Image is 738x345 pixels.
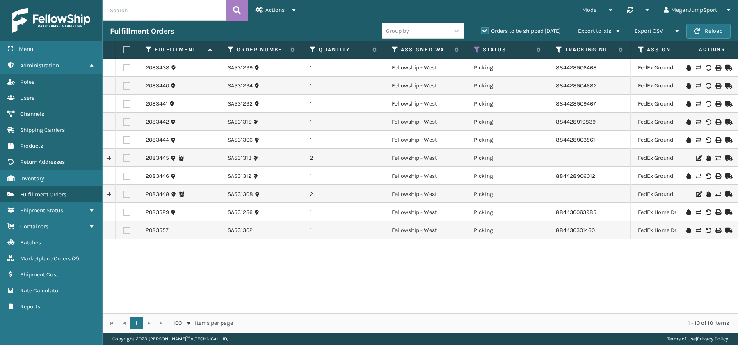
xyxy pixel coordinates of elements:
[228,190,253,198] a: SA531308
[696,209,701,215] i: Change shipping
[466,203,548,221] td: Picking
[696,83,701,89] i: Change shipping
[265,7,285,14] span: Actions
[302,95,384,113] td: 1
[556,136,595,143] a: 884428903561
[384,167,466,185] td: Fellowship - West
[715,155,720,161] i: Change shipping
[706,119,711,125] i: Void Label
[582,7,596,14] span: Mode
[466,113,548,131] td: Picking
[228,208,253,216] a: SA531266
[401,46,450,53] label: Assigned Warehouse
[715,119,720,125] i: Print Label
[302,113,384,131] td: 1
[228,136,253,144] a: SA531306
[686,65,691,71] i: On Hold
[384,77,466,95] td: Fellowship - West
[556,100,596,107] a: 884428909467
[686,119,691,125] i: On Hold
[715,191,720,197] i: Change shipping
[237,46,286,53] label: Order Number
[20,143,43,149] span: Products
[20,287,60,294] span: Rate Calculator
[696,191,701,197] i: Edit
[706,155,711,161] i: On Hold
[715,209,720,215] i: Print Label
[466,185,548,203] td: Picking
[686,83,691,89] i: On Hold
[466,149,548,167] td: Picking
[725,209,730,215] i: Mark as Shipped
[228,118,251,126] a: SA531315
[146,82,169,90] a: 2083440
[565,46,615,53] label: Tracking Number
[466,95,548,113] td: Picking
[302,149,384,167] td: 2
[715,173,720,179] i: Print Label
[673,43,730,56] span: Actions
[715,83,720,89] i: Print Label
[631,203,713,221] td: FedEx Home Delivery
[686,101,691,107] i: On Hold
[72,255,79,262] span: ( 2 )
[631,185,713,203] td: FedEx Ground
[20,175,44,182] span: Inventory
[631,95,713,113] td: FedEx Ground
[384,59,466,77] td: Fellowship - West
[302,77,384,95] td: 1
[706,137,711,143] i: Void Label
[146,154,169,162] a: 2083445
[725,137,730,143] i: Mark as Shipped
[146,172,169,180] a: 2083446
[466,221,548,239] td: Picking
[725,119,730,125] i: Mark as Shipped
[12,8,90,33] img: logo
[146,208,169,216] a: 2083529
[146,64,169,72] a: 2083438
[686,137,691,143] i: On Hold
[384,185,466,203] td: Fellowship - West
[556,64,597,71] a: 884428906468
[20,110,44,117] span: Channels
[696,137,701,143] i: Change shipping
[302,131,384,149] td: 1
[481,28,561,34] label: Orders to be shipped [DATE]
[725,155,730,161] i: Mark as Shipped
[725,65,730,71] i: Mark as Shipped
[155,46,204,53] label: Fulfillment Order Id
[686,228,691,233] i: On Hold
[20,271,58,278] span: Shipment Cost
[706,173,711,179] i: Void Label
[696,155,701,161] i: Edit
[20,159,65,166] span: Return Addresses
[631,59,713,77] td: FedEx Ground
[556,227,595,234] a: 884430301460
[725,83,730,89] i: Mark as Shipped
[725,173,730,179] i: Mark as Shipped
[556,82,597,89] a: 884428904682
[112,333,228,345] p: Copyright 2023 [PERSON_NAME]™ v [TECHNICAL_ID]
[20,62,59,69] span: Administration
[20,239,41,246] span: Batches
[667,333,728,345] div: |
[466,59,548,77] td: Picking
[686,24,731,39] button: Reload
[20,94,34,101] span: Users
[631,131,713,149] td: FedEx Ground
[146,136,169,144] a: 2083444
[20,126,65,133] span: Shipping Carriers
[319,46,368,53] label: Quantity
[556,209,596,216] a: 884430063985
[20,255,71,262] span: Marketplace Orders
[696,228,701,233] i: Change shipping
[20,78,34,85] span: Roles
[384,221,466,239] td: Fellowship - West
[635,28,663,34] span: Export CSV
[228,64,253,72] a: SA531299
[706,228,711,233] i: Void Label
[466,167,548,185] td: Picking
[466,77,548,95] td: Picking
[706,191,711,197] i: On Hold
[631,113,713,131] td: FedEx Ground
